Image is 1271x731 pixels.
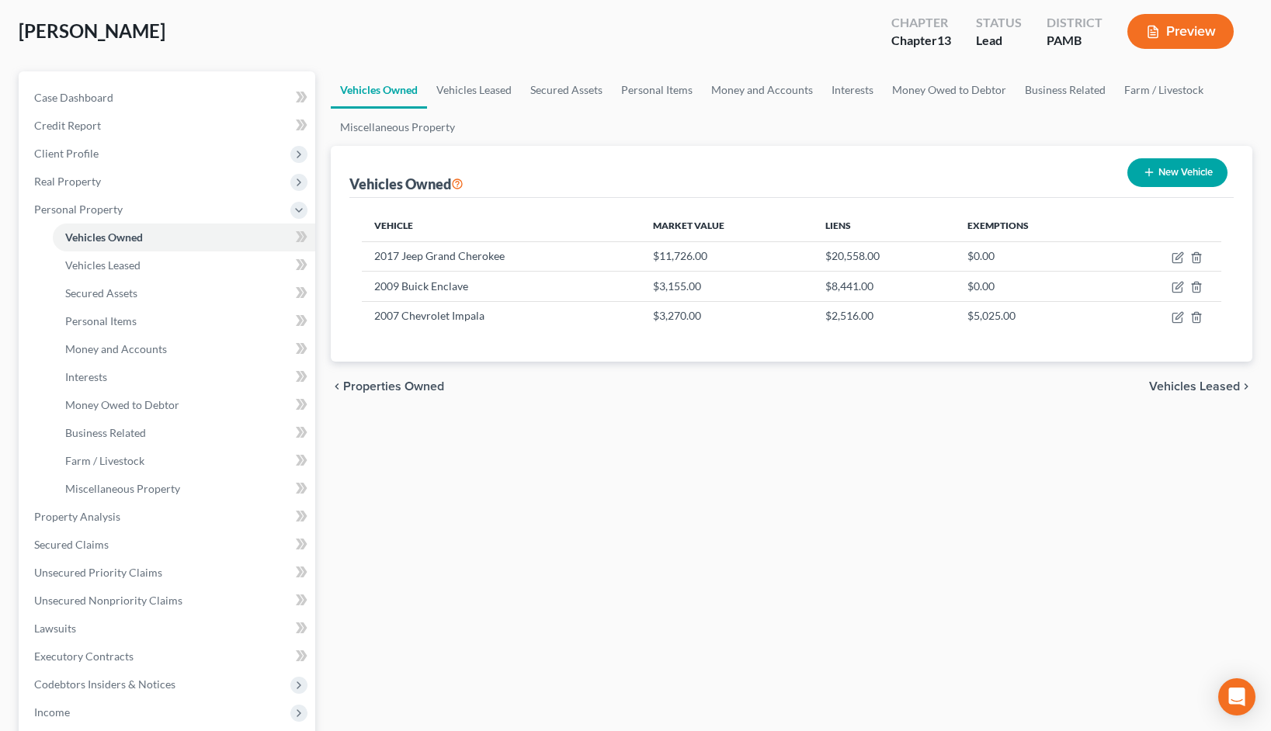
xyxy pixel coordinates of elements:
[65,454,144,467] span: Farm / Livestock
[34,91,113,104] span: Case Dashboard
[427,71,521,109] a: Vehicles Leased
[331,380,343,393] i: chevron_left
[22,84,315,112] a: Case Dashboard
[65,286,137,300] span: Secured Assets
[34,510,120,523] span: Property Analysis
[641,210,813,241] th: Market Value
[53,363,315,391] a: Interests
[1127,14,1234,49] button: Preview
[955,241,1110,271] td: $0.00
[883,71,1016,109] a: Money Owed to Debtor
[53,475,315,503] a: Miscellaneous Property
[22,531,315,559] a: Secured Claims
[343,380,444,393] span: Properties Owned
[976,14,1022,32] div: Status
[521,71,612,109] a: Secured Assets
[65,314,137,327] span: Personal Items
[955,210,1110,241] th: Exemptions
[822,71,883,109] a: Interests
[1149,380,1252,393] button: Vehicles Leased chevron_right
[22,615,315,643] a: Lawsuits
[65,258,141,272] span: Vehicles Leased
[362,272,641,301] td: 2009 Buick Enclave
[331,109,464,146] a: Miscellaneous Property
[1127,158,1228,187] button: New Vehicle
[53,447,315,475] a: Farm / Livestock
[641,241,813,271] td: $11,726.00
[331,380,444,393] button: chevron_left Properties Owned
[34,677,175,691] span: Codebtors Insiders & Notices
[53,307,315,335] a: Personal Items
[34,119,101,132] span: Credit Report
[53,251,315,279] a: Vehicles Leased
[34,594,182,607] span: Unsecured Nonpriority Claims
[34,566,162,579] span: Unsecured Priority Claims
[19,19,165,42] span: [PERSON_NAME]
[1218,678,1255,715] div: Open Intercom Messenger
[1047,14,1103,32] div: District
[891,14,951,32] div: Chapter
[22,112,315,140] a: Credit Report
[65,342,167,355] span: Money and Accounts
[362,301,641,331] td: 2007 Chevrolet Impala
[1149,380,1240,393] span: Vehicles Leased
[65,482,180,495] span: Miscellaneous Property
[34,147,99,160] span: Client Profile
[53,223,315,251] a: Vehicles Owned
[22,643,315,670] a: Executory Contracts
[813,272,955,301] td: $8,441.00
[1115,71,1213,109] a: Farm / Livestock
[65,230,143,244] span: Vehicles Owned
[349,175,464,193] div: Vehicles Owned
[34,203,123,216] span: Personal Property
[937,33,951,47] span: 13
[65,398,179,411] span: Money Owed to Debtor
[891,32,951,50] div: Chapter
[1240,380,1252,393] i: chevron_right
[1047,32,1103,50] div: PAMB
[641,301,813,331] td: $3,270.00
[702,71,822,109] a: Money and Accounts
[34,622,76,635] span: Lawsuits
[53,419,315,447] a: Business Related
[53,391,315,419] a: Money Owed to Debtor
[53,335,315,363] a: Money and Accounts
[65,426,146,439] span: Business Related
[34,650,134,663] span: Executory Contracts
[813,210,955,241] th: Liens
[34,175,101,188] span: Real Property
[22,587,315,615] a: Unsecured Nonpriority Claims
[362,210,641,241] th: Vehicle
[65,370,107,383] span: Interests
[331,71,427,109] a: Vehicles Owned
[34,538,109,551] span: Secured Claims
[22,503,315,531] a: Property Analysis
[34,705,70,719] span: Income
[813,301,955,331] td: $2,516.00
[1016,71,1115,109] a: Business Related
[955,301,1110,331] td: $5,025.00
[976,32,1022,50] div: Lead
[612,71,702,109] a: Personal Items
[641,272,813,301] td: $3,155.00
[955,272,1110,301] td: $0.00
[362,241,641,271] td: 2017 Jeep Grand Cherokee
[813,241,955,271] td: $20,558.00
[22,559,315,587] a: Unsecured Priority Claims
[53,279,315,307] a: Secured Assets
